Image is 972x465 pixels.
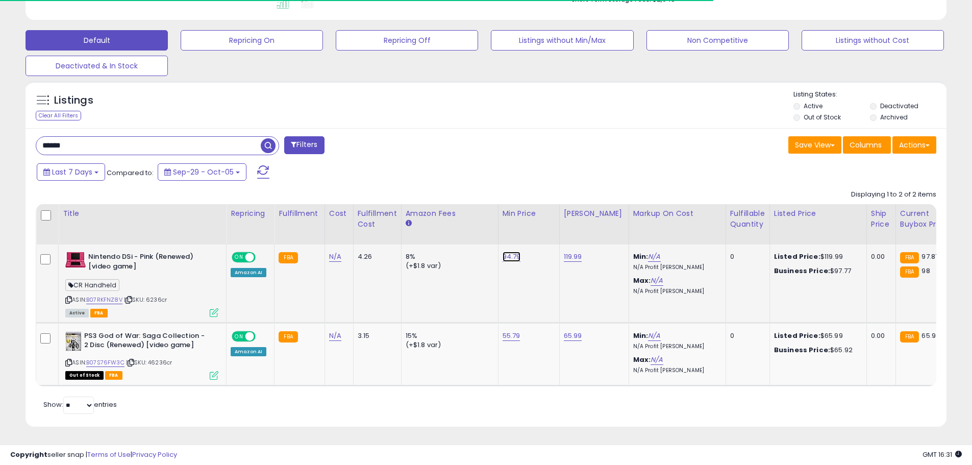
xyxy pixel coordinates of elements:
b: Min: [633,331,649,340]
p: Listing States: [793,90,946,100]
img: 51VEQAy6mwL._SL40_.jpg [65,331,82,352]
b: Business Price: [774,266,830,276]
button: Last 7 Days [37,163,105,181]
div: $97.77 [774,266,859,276]
div: $65.92 [774,346,859,355]
button: Non Competitive [646,30,789,51]
button: Save View [788,136,841,154]
a: 94.79 [503,252,521,262]
button: Default [26,30,168,51]
label: Deactivated [880,102,918,110]
button: Actions [892,136,936,154]
div: 0 [730,252,762,261]
div: $65.99 [774,331,859,340]
a: 119.99 [564,252,582,262]
b: Min: [633,252,649,261]
div: Displaying 1 to 2 of 2 items [851,190,936,200]
div: Markup on Cost [633,208,721,219]
span: Compared to: [107,168,154,178]
div: Min Price [503,208,555,219]
div: Cost [329,208,349,219]
div: Amazon Fees [406,208,494,219]
b: PS3 God of War: Saga Collection - 2 Disc (Renewed) [video game] [84,331,208,353]
small: Amazon Fees. [406,219,412,228]
img: 417HY5odmSL._SL40_.jpg [65,252,86,267]
a: B07S76FW3C [86,358,124,367]
button: Listings without Cost [802,30,944,51]
span: 65.99 [921,331,940,340]
a: N/A [651,276,663,286]
label: Active [804,102,823,110]
small: FBA [900,266,919,278]
button: Repricing Off [336,30,478,51]
a: Terms of Use [87,450,131,459]
b: Business Price: [774,345,830,355]
span: 97.87 [921,252,939,261]
div: Clear All Filters [36,111,81,120]
div: Ship Price [871,208,891,230]
small: FBA [900,252,919,263]
span: Last 7 Days [52,167,92,177]
span: FBA [105,371,122,380]
span: All listings that are currently out of stock and unavailable for purchase on Amazon [65,371,104,380]
div: (+$1.8 var) [406,340,490,350]
div: (+$1.8 var) [406,261,490,271]
div: Amazon AI [231,347,266,356]
button: Listings without Min/Max [491,30,633,51]
a: N/A [329,252,341,262]
div: Listed Price [774,208,862,219]
a: N/A [648,331,660,341]
strong: Copyright [10,450,47,459]
div: $119.99 [774,252,859,261]
a: 65.99 [564,331,582,341]
b: Listed Price: [774,252,820,261]
p: N/A Profit [PERSON_NAME] [633,367,718,374]
a: N/A [329,331,341,341]
a: N/A [648,252,660,262]
div: 15% [406,331,490,340]
span: ON [233,253,245,262]
a: 55.79 [503,331,520,341]
span: | SKU: 46236cr [126,358,172,366]
div: Fulfillment Cost [358,208,397,230]
span: 98 [921,266,930,276]
span: All listings currently available for purchase on Amazon [65,309,89,317]
b: Listed Price: [774,331,820,340]
span: Sep-29 - Oct-05 [173,167,234,177]
small: FBA [279,331,297,342]
p: N/A Profit [PERSON_NAME] [633,264,718,271]
a: N/A [651,355,663,365]
h5: Listings [54,93,93,108]
button: Deactivated & In Stock [26,56,168,76]
div: ASIN: [65,331,218,379]
span: 2025-10-13 16:31 GMT [923,450,962,459]
div: Current Buybox Price [900,208,953,230]
th: The percentage added to the cost of goods (COGS) that forms the calculator for Min & Max prices. [629,204,726,244]
button: Columns [843,136,891,154]
div: 0.00 [871,252,888,261]
a: Privacy Policy [132,450,177,459]
div: [PERSON_NAME] [564,208,625,219]
button: Sep-29 - Oct-05 [158,163,246,181]
b: Max: [633,276,651,285]
b: Nintendo DSi - Pink (Renewed) [video game] [88,252,212,274]
span: Columns [850,140,882,150]
div: seller snap | | [10,450,177,460]
small: FBA [900,331,919,342]
b: Max: [633,355,651,364]
div: 3.15 [358,331,393,340]
p: N/A Profit [PERSON_NAME] [633,288,718,295]
div: ASIN: [65,252,218,316]
div: Fulfillment [279,208,320,219]
label: Archived [880,113,908,121]
span: | SKU: 6236cr [124,296,167,304]
div: 0.00 [871,331,888,340]
span: OFF [254,332,270,340]
span: CR Handheld [65,279,119,291]
span: OFF [254,253,270,262]
small: FBA [279,252,297,263]
button: Filters [284,136,324,154]
div: Amazon AI [231,268,266,277]
div: 8% [406,252,490,261]
div: Repricing [231,208,270,219]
